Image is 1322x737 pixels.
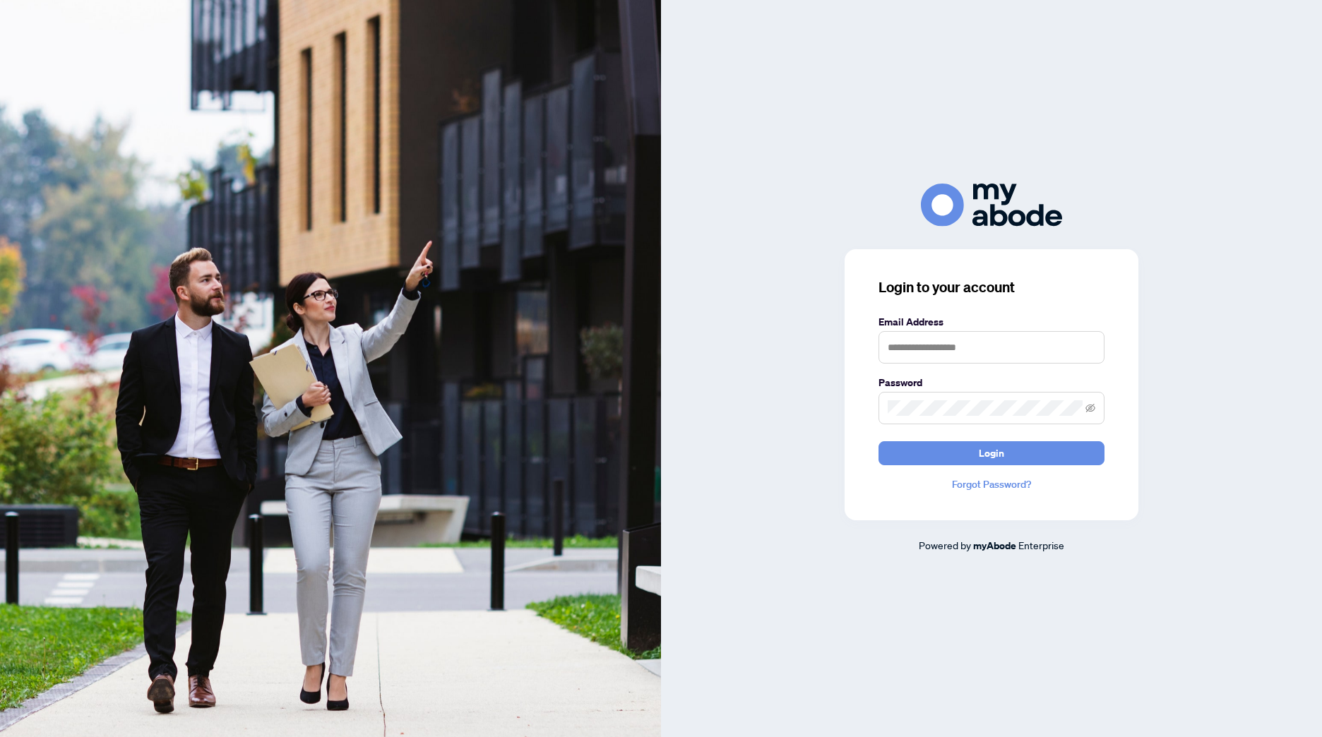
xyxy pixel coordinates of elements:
[879,441,1104,465] button: Login
[919,539,971,551] span: Powered by
[879,277,1104,297] h3: Login to your account
[1018,539,1064,551] span: Enterprise
[1085,403,1095,413] span: eye-invisible
[973,538,1016,553] a: myAbode
[879,477,1104,492] a: Forgot Password?
[979,442,1004,465] span: Login
[879,375,1104,390] label: Password
[879,314,1104,330] label: Email Address
[921,184,1062,227] img: ma-logo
